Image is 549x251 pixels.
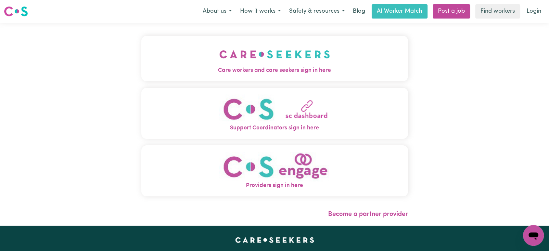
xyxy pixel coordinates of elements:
[475,4,520,19] a: Find workers
[141,145,408,196] button: Providers sign in here
[235,237,314,243] a: Careseekers home page
[141,124,408,132] span: Support Coordinators sign in here
[523,225,544,246] iframe: Button to launch messaging window
[198,5,236,18] button: About us
[4,6,28,17] img: Careseekers logo
[372,4,428,19] a: AI Worker Match
[141,181,408,190] span: Providers sign in here
[141,88,408,139] button: Support Coordinators sign in here
[285,5,349,18] button: Safety & resources
[433,4,470,19] a: Post a job
[4,4,28,19] a: Careseekers logo
[349,4,369,19] a: Blog
[141,66,408,75] span: Care workers and care seekers sign in here
[328,211,408,218] a: Become a partner provider
[523,4,545,19] a: Login
[236,5,285,18] button: How it works
[141,36,408,81] button: Care workers and care seekers sign in here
